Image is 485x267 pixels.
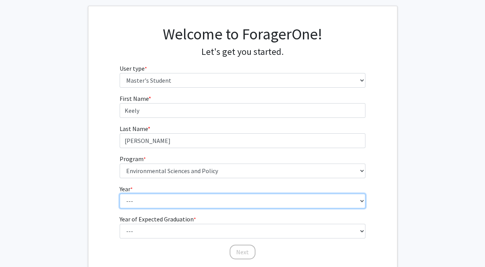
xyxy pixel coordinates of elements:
[6,232,33,261] iframe: Chat
[120,64,147,73] label: User type
[120,154,146,163] label: Program
[120,125,148,133] span: Last Name
[120,95,149,102] span: First Name
[120,46,365,58] h4: Let's get you started.
[120,214,196,224] label: Year of Expected Graduation
[230,245,255,259] button: Next
[120,25,365,43] h1: Welcome to ForagerOne!
[120,184,133,194] label: Year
